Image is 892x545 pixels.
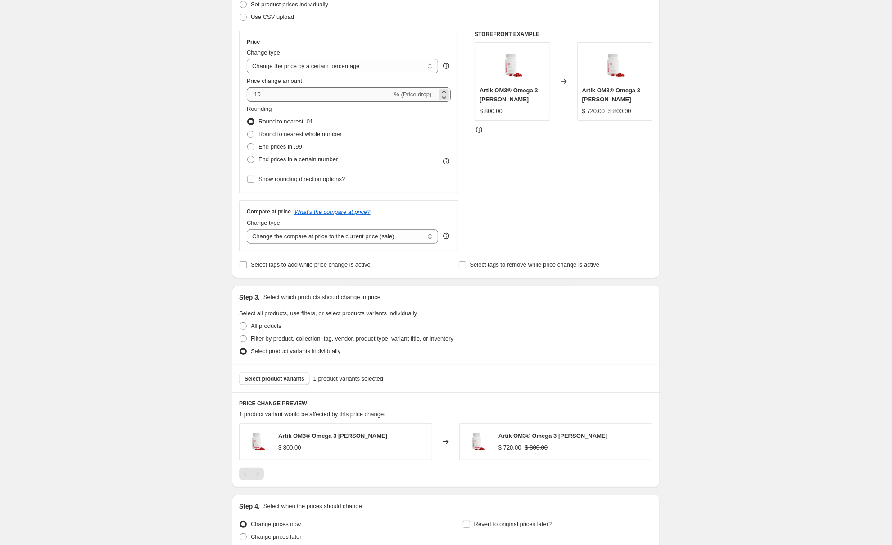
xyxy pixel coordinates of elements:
[247,208,291,215] h3: Compare at price
[247,49,280,56] span: Change type
[313,374,383,383] span: 1 product variants selected
[263,293,380,302] p: Select which products should change in price
[258,143,302,150] span: End prices in .99
[251,521,301,527] span: Change prices now
[239,468,264,480] nav: Pagination
[494,47,530,83] img: ArtikOM3__2024_V1_80x.png
[251,533,302,540] span: Change prices later
[239,502,260,511] h2: Step 4.
[258,118,313,125] span: Round to nearest .01
[247,38,260,45] h3: Price
[251,1,328,8] span: Set product prices individually
[251,261,371,268] span: Select tags to add while price change is active
[258,131,342,137] span: Round to nearest whole number
[582,107,605,116] div: $ 720.00
[475,31,652,38] h6: STOREFRONT EXAMPLE
[525,443,548,452] strike: $ 800.00
[394,91,431,98] span: % (Price drop)
[251,348,340,354] span: Select product variants individually
[244,428,271,455] img: ArtikOM3__2024_V1_80x.png
[247,105,272,112] span: Rounding
[498,443,521,452] div: $ 720.00
[239,411,385,418] span: 1 product variant would be affected by this price change:
[480,87,538,103] span: Artik OM3® Omega 3 [PERSON_NAME]
[498,432,607,439] span: Artik OM3® Omega 3 [PERSON_NAME]
[294,209,371,215] button: What's the compare at price?
[470,261,600,268] span: Select tags to remove while price change is active
[239,400,652,407] h6: PRICE CHANGE PREVIEW
[442,61,451,70] div: help
[247,77,302,84] span: Price change amount
[245,375,304,382] span: Select product variants
[263,502,362,511] p: Select when the prices should change
[251,14,294,20] span: Use CSV upload
[278,432,387,439] span: Artik OM3® Omega 3 [PERSON_NAME]
[608,107,631,116] strike: $ 800.00
[258,156,338,163] span: End prices in a certain number
[480,107,503,116] div: $ 800.00
[239,293,260,302] h2: Step 3.
[474,521,552,527] span: Revert to original prices later?
[239,372,310,385] button: Select product variants
[258,176,345,182] span: Show rounding direction options?
[247,87,392,102] input: -15
[247,219,280,226] span: Change type
[582,87,641,103] span: Artik OM3® Omega 3 [PERSON_NAME]
[251,322,281,329] span: All products
[239,310,417,317] span: Select all products, use filters, or select products variants individually
[464,428,491,455] img: ArtikOM3__2024_V1_80x.png
[442,232,451,241] div: help
[278,443,301,452] div: $ 800.00
[251,335,453,342] span: Filter by product, collection, tag, vendor, product type, variant title, or inventory
[597,47,633,83] img: ArtikOM3__2024_V1_80x.png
